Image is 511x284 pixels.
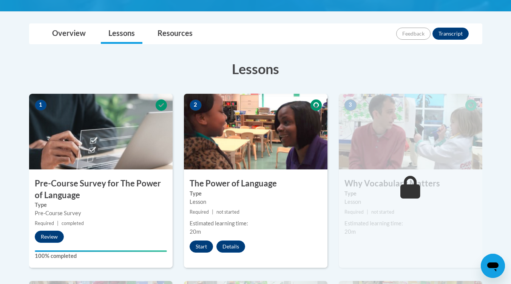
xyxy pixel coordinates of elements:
label: Type [35,201,167,209]
img: Course Image [339,94,482,169]
a: Resources [150,24,200,44]
span: 1 [35,99,47,111]
h3: Lessons [29,59,482,78]
span: | [367,209,368,215]
span: Required [190,209,209,215]
span: not started [371,209,394,215]
button: Start [190,241,213,253]
div: Estimated learning time: [344,219,477,228]
button: Transcript [432,28,469,40]
label: Type [190,189,322,198]
h3: Why Vocabulary Matters [339,178,482,189]
span: | [212,209,213,215]
span: 20m [190,228,201,235]
div: Lesson [190,198,322,206]
span: 3 [344,99,357,111]
button: Details [216,241,245,253]
img: Course Image [29,94,173,169]
div: Lesson [344,198,477,206]
span: Required [344,209,364,215]
div: Pre-Course Survey [35,209,167,217]
label: Type [344,189,477,198]
label: 100% completed [35,252,167,260]
iframe: Button to launch messaging window [481,254,505,278]
a: Lessons [101,24,142,44]
button: Review [35,231,64,243]
span: not started [216,209,239,215]
span: 20m [344,228,356,235]
h3: Pre-Course Survey for The Power of Language [29,178,173,201]
a: Overview [45,24,93,44]
button: Feedback [396,28,431,40]
span: | [57,220,59,226]
span: 2 [190,99,202,111]
img: Course Image [184,94,327,169]
div: Estimated learning time: [190,219,322,228]
div: Your progress [35,250,167,252]
span: completed [62,220,84,226]
h3: The Power of Language [184,178,327,189]
span: Required [35,220,54,226]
